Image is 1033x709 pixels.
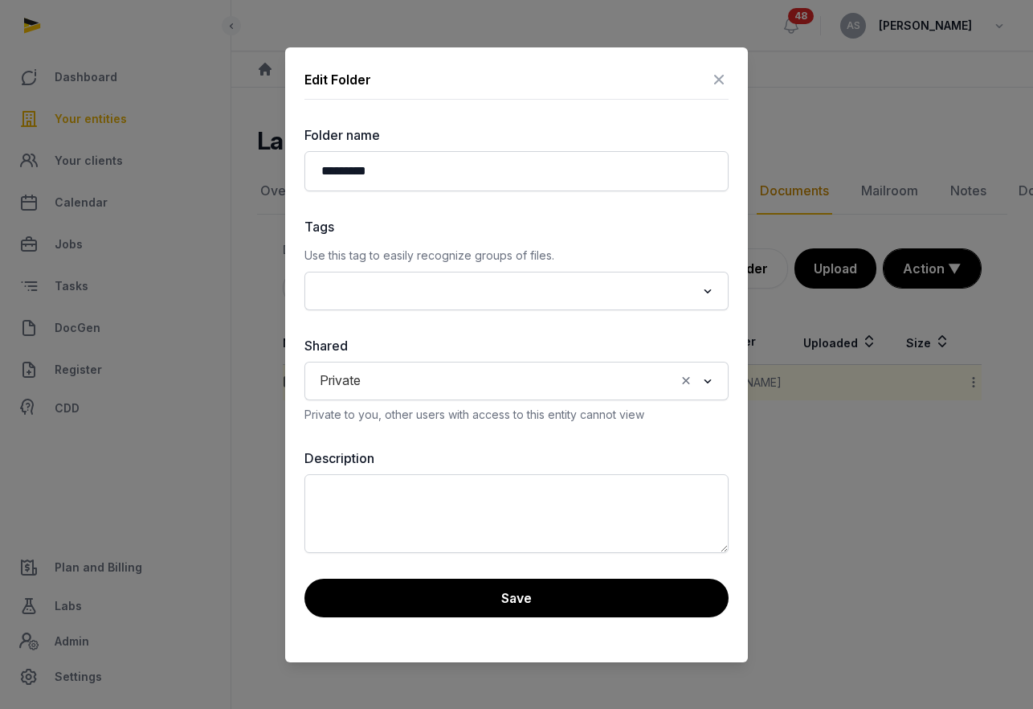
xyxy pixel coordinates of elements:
input: Search for option [368,370,675,392]
div: Search for option [312,277,721,305]
input: Search for option [314,280,696,302]
label: Shared [304,336,729,355]
button: Clear Selected [679,370,693,392]
button: Save [304,579,729,617]
label: Folder name [304,125,729,145]
span: Private [316,370,365,392]
label: Description [304,449,729,468]
div: Edit Folder [304,70,371,89]
label: Tags [304,217,729,236]
div: Private to you, other users with access to this entity cannot view [304,407,729,423]
div: Search for option [312,367,721,395]
p: Use this tag to easily recognize groups of files. [304,246,729,265]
